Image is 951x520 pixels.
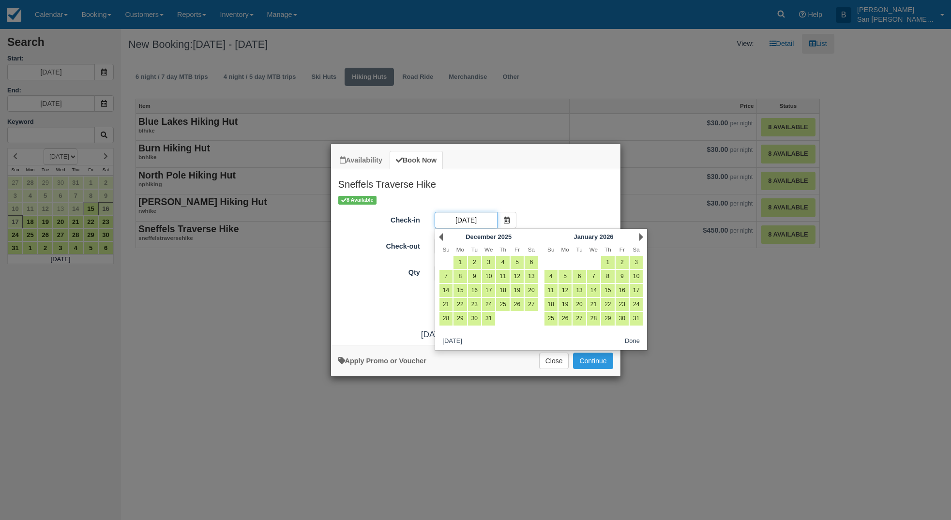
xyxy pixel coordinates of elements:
a: 3 [482,256,495,269]
a: 5 [511,256,524,269]
a: Book Now [390,151,443,170]
a: 28 [587,312,600,325]
a: 8 [453,270,467,283]
a: 11 [544,284,558,297]
span: Thursday [604,246,611,253]
label: Check-out [331,238,427,252]
div: : [331,328,620,341]
a: 22 [453,298,467,311]
a: 17 [630,284,643,297]
a: 6 [525,256,538,269]
a: 20 [525,284,538,297]
a: 31 [630,312,643,325]
span: Sunday [442,246,449,253]
button: Close [539,353,569,369]
span: Tuesday [471,246,478,253]
span: Friday [514,246,520,253]
a: 10 [630,270,643,283]
a: 1 [601,256,614,269]
button: Add to Booking [573,353,613,369]
a: 11 [496,270,509,283]
a: 19 [559,298,572,311]
a: 30 [468,312,481,325]
a: 15 [601,284,614,297]
a: 29 [453,312,467,325]
a: 7 [439,270,453,283]
div: Item Modal [331,169,620,340]
span: Tuesday [576,246,582,253]
label: Check-in [331,212,427,225]
a: 23 [616,298,629,311]
a: 28 [439,312,453,325]
a: 1 [453,256,467,269]
a: 23 [468,298,481,311]
a: 13 [525,270,538,283]
span: December [466,233,496,240]
a: 27 [573,312,586,325]
a: 25 [544,312,558,325]
a: 8 [601,270,614,283]
a: Availability [333,151,389,170]
button: Done [621,336,644,348]
a: Apply Voucher [338,357,426,365]
a: 26 [511,298,524,311]
a: 7 [587,270,600,283]
a: 6 [573,270,586,283]
a: 12 [559,284,572,297]
a: 9 [616,270,629,283]
a: 9 [468,270,481,283]
a: 22 [601,298,614,311]
span: Wednesday [484,246,493,253]
span: Monday [561,246,569,253]
a: 20 [573,298,586,311]
a: 4 [496,256,509,269]
a: 4 [544,270,558,283]
a: 25 [496,298,509,311]
a: 5 [559,270,572,283]
a: 16 [616,284,629,297]
h2: Sneffels Traverse Hike [331,169,620,194]
a: 10 [482,270,495,283]
span: 8 Available [338,196,377,204]
span: [DATE] - [DATE] [421,329,481,339]
a: Next [639,233,643,241]
a: 21 [587,298,600,311]
a: 17 [482,284,495,297]
label: Qty [331,264,427,278]
a: 12 [511,270,524,283]
a: 15 [453,284,467,297]
a: 24 [630,298,643,311]
a: 27 [525,298,538,311]
span: 2026 [600,233,614,240]
span: January [574,233,598,240]
a: 30 [616,312,629,325]
a: 24 [482,298,495,311]
span: Sunday [547,246,554,253]
a: 2 [468,256,481,269]
span: Saturday [528,246,535,253]
button: [DATE] [439,336,466,348]
a: 29 [601,312,614,325]
a: 13 [573,284,586,297]
a: 26 [559,312,572,325]
span: Saturday [633,246,640,253]
a: 14 [587,284,600,297]
a: 2 [616,256,629,269]
a: 14 [439,284,453,297]
a: 18 [544,298,558,311]
a: 16 [468,284,481,297]
a: 19 [511,284,524,297]
a: 31 [482,312,495,325]
a: 3 [630,256,643,269]
span: Friday [619,246,625,253]
a: 18 [496,284,509,297]
a: Prev [439,233,443,241]
a: 21 [439,298,453,311]
span: Wednesday [589,246,598,253]
span: Thursday [499,246,506,253]
span: 2025 [498,233,512,240]
span: Monday [456,246,464,253]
